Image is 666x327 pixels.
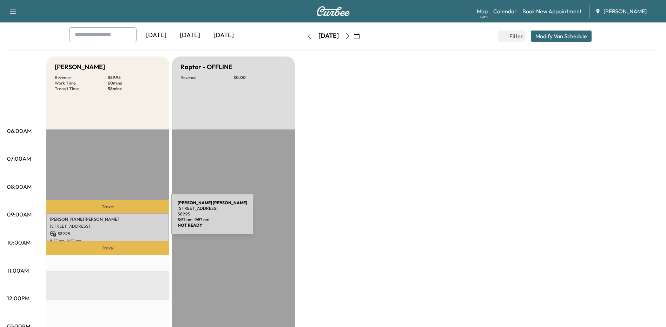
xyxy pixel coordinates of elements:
p: 60 mins [108,80,161,86]
h5: Raptor - OFFLINE [180,62,232,72]
p: 09:00AM [7,210,32,219]
p: Revenue [55,75,108,80]
p: $ 0.00 [233,75,286,80]
p: [PERSON_NAME] [PERSON_NAME] [50,216,166,222]
div: [DATE] [207,27,240,44]
a: Calendar [493,7,517,15]
p: Work Time [55,80,108,86]
p: 58 mins [108,86,161,92]
p: [STREET_ADDRESS] [50,223,166,229]
p: 06:00AM [7,127,32,135]
p: Transit Time [55,86,108,92]
span: Filter [509,32,522,40]
p: 8:57 am - 9:57 am [50,238,166,244]
div: [DATE] [139,27,173,44]
p: $ 89.95 [108,75,161,80]
a: MapBeta [477,7,488,15]
p: 07:00AM [7,154,31,163]
p: 08:00AM [7,182,32,191]
p: 10:00AM [7,238,31,247]
div: [DATE] [173,27,207,44]
span: [PERSON_NAME] [604,7,647,15]
p: Travel [46,200,169,213]
button: Modify Van Schedule [531,31,592,42]
h5: [PERSON_NAME] [55,62,105,72]
p: 11:00AM [7,266,29,275]
div: [DATE] [318,32,339,40]
p: Travel [46,241,169,255]
p: $ 89.95 [50,231,166,237]
p: Revenue [180,75,233,80]
img: Curbee Logo [316,6,350,16]
button: Filter [498,31,525,42]
div: Beta [480,14,488,20]
p: 12:00PM [7,294,29,302]
a: Book New Appointment [522,7,582,15]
